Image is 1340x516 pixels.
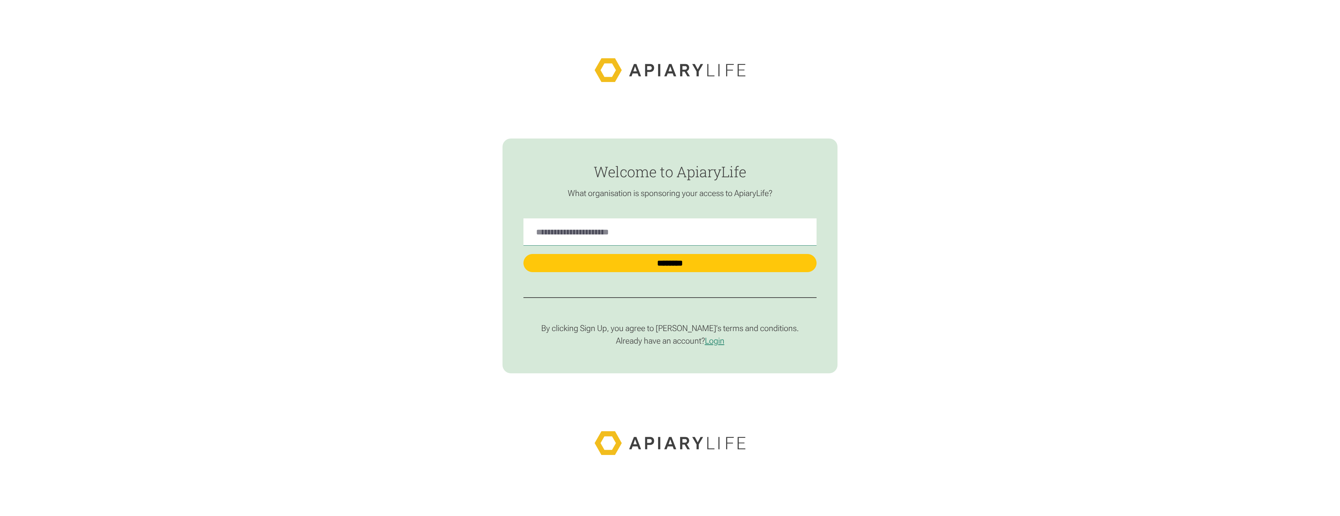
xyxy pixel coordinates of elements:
p: Already have an account? [523,336,817,346]
form: find-employer [502,139,837,373]
h1: Welcome to ApiaryLife [523,164,817,180]
p: By clicking Sign Up, you agree to [PERSON_NAME]’s terms and conditions. [523,323,817,334]
a: Login [705,336,724,346]
p: What organisation is sponsoring your access to ApiaryLife? [523,188,817,199]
